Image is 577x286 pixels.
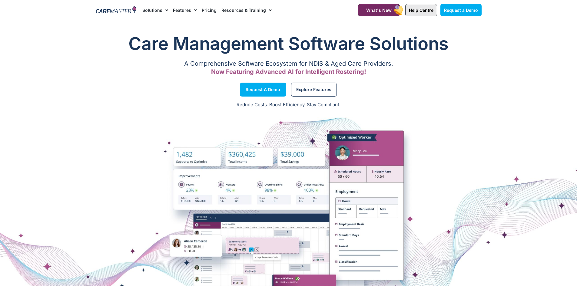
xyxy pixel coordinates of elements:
a: What's New [358,4,400,16]
span: What's New [366,8,392,13]
span: Explore Features [296,88,331,91]
span: Request a Demo [246,88,280,91]
p: Reduce Costs. Boost Efficiency. Stay Compliant. [4,101,573,108]
span: Request a Demo [444,8,478,13]
img: CareMaster Logo [96,6,137,15]
a: Request a Demo [440,4,482,16]
h1: Care Management Software Solutions [96,31,482,56]
span: Help Centre [409,8,433,13]
a: Request a Demo [240,83,286,97]
span: Now Featuring Advanced AI for Intelligent Rostering! [211,68,366,75]
p: A Comprehensive Software Ecosystem for NDIS & Aged Care Providers. [96,62,482,66]
a: Help Centre [405,4,437,16]
a: Explore Features [291,83,337,97]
